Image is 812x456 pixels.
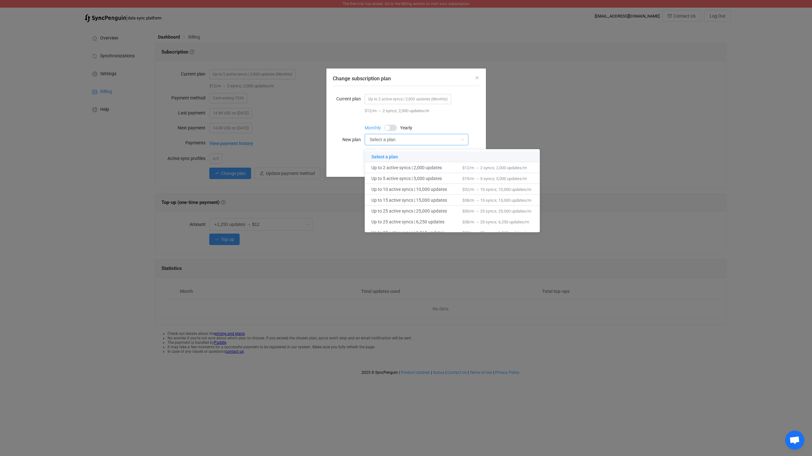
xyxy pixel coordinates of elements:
[371,173,462,184] span: Up to 5 active syncs | 5,000 updates
[371,216,462,227] span: Up to 25 active syncs | 6,250 updates
[333,133,365,146] label: New plan
[462,187,531,192] span: $32/m → 10 syncs; 10,000 updates/m
[462,209,531,214] span: $50/m → 25 syncs; 25,000 updates/m
[371,184,462,195] span: Up to 10 active syncs | 10,000 updates
[462,176,527,181] span: $19/m → 5 syncs; 5,000 updates/m
[400,126,412,130] span: Yearly
[785,431,804,450] div: Open chat
[371,206,462,216] span: Up to 25 active syncs | 25,000 updates
[333,76,391,82] span: Change subscription plan
[371,227,462,238] span: Up to 25 active syncs | 1,562 updates
[462,165,527,170] span: $12/m → 2 syncs; 2,000 updates/m
[371,195,462,206] span: Up to 15 active syncs | 15,000 updates
[365,126,381,130] span: Monthly
[462,198,531,203] span: $38/m → 15 syncs; 15,000 updates/m
[371,151,462,162] span: Select a plan
[365,134,468,145] input: Select a plan
[365,108,429,113] span: $12/m → 2 syncs; 2,000 updates/m
[462,220,529,224] span: $38/m → 25 syncs; 6,250 updates/m
[333,92,365,105] label: Current plan
[371,162,462,173] span: Up to 2 active syncs | 2,000 updates
[474,75,480,81] button: Close
[326,69,486,177] div: Change subscription plan
[365,94,451,104] span: Up to 2 active syncs | 2,000 updates (Monthly)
